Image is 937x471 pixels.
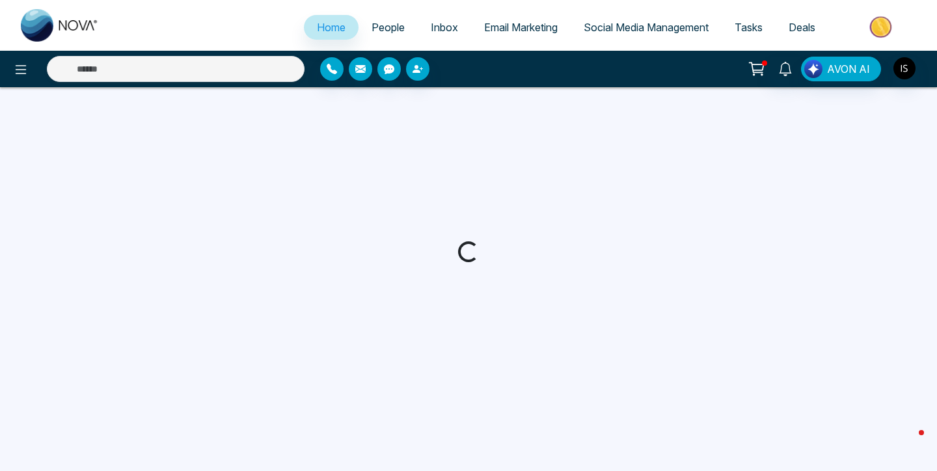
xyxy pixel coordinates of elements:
span: Inbox [431,21,458,34]
span: Home [317,21,346,34]
span: People [372,21,405,34]
button: AVON AI [801,57,881,81]
span: Tasks [735,21,763,34]
a: Social Media Management [571,15,722,40]
a: Home [304,15,359,40]
img: Nova CRM Logo [21,9,99,42]
span: Deals [789,21,815,34]
a: Inbox [418,15,471,40]
img: Lead Flow [804,60,822,78]
a: Deals [776,15,828,40]
iframe: Intercom live chat [893,427,924,458]
img: Market-place.gif [835,12,929,42]
a: Email Marketing [471,15,571,40]
span: Email Marketing [484,21,558,34]
img: User Avatar [893,57,916,79]
a: People [359,15,418,40]
span: Social Media Management [584,21,709,34]
span: AVON AI [827,61,870,77]
a: Tasks [722,15,776,40]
